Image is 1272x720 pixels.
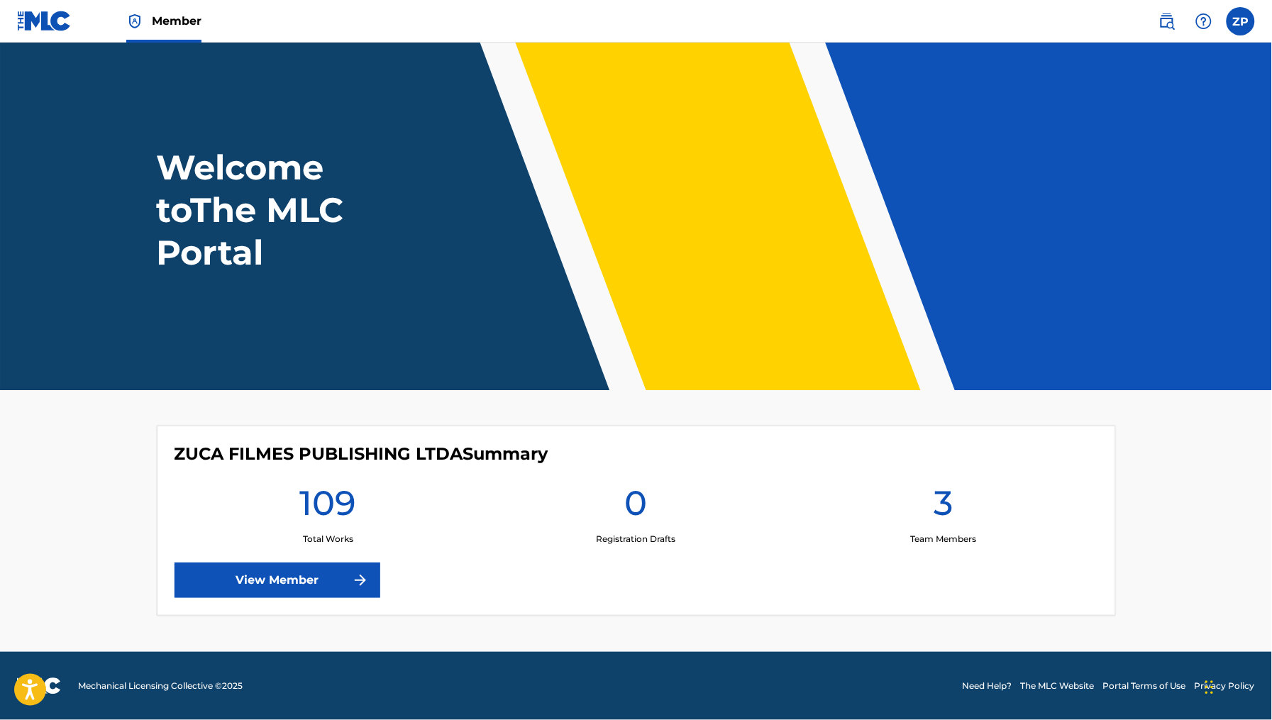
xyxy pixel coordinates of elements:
[17,11,72,31] img: MLC Logo
[1195,680,1255,692] a: Privacy Policy
[1153,7,1181,35] a: Public Search
[175,563,380,598] a: View Member
[596,533,675,545] p: Registration Drafts
[126,13,143,30] img: Top Rightsholder
[157,146,422,274] h1: Welcome to The MLC Portal
[1201,652,1272,720] iframe: Chat Widget
[1190,7,1218,35] div: Help
[1158,13,1176,30] img: search
[1205,666,1214,709] div: Arrastar
[1195,13,1212,30] img: help
[1103,680,1186,692] a: Portal Terms of Use
[1201,652,1272,720] div: Widget de chat
[624,482,647,533] h1: 0
[299,482,356,533] h1: 109
[963,680,1012,692] a: Need Help?
[78,680,243,692] span: Mechanical Licensing Collective © 2025
[1227,7,1255,35] div: User Menu
[934,482,953,533] h1: 3
[152,13,201,29] span: Member
[352,572,369,589] img: f7272a7cc735f4ea7f67.svg
[175,443,548,465] h4: ZUCA FILMES PUBLISHING LTDA
[1021,680,1095,692] a: The MLC Website
[17,677,61,694] img: logo
[911,533,977,545] p: Team Members
[303,533,353,545] p: Total Works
